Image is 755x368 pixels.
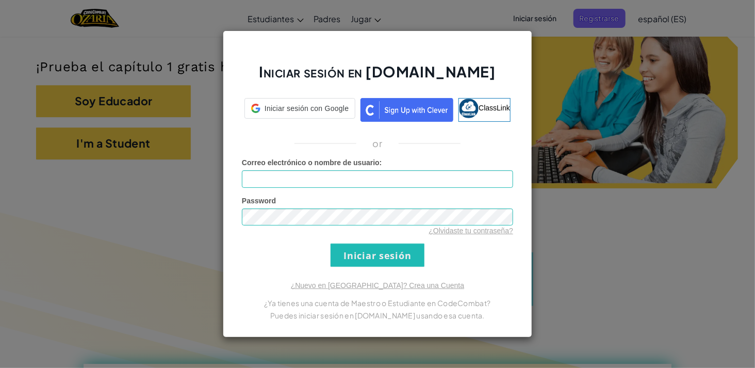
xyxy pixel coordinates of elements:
[429,227,513,235] a: ¿Olvidaste tu contraseña?
[291,281,464,290] a: ¿Nuevo en [GEOGRAPHIC_DATA]? Crea una Cuenta
[479,103,510,111] span: ClassLink
[373,137,383,150] p: or
[244,98,355,119] div: Iniciar sesión con Google
[331,244,424,267] input: Iniciar sesión
[265,103,349,114] span: Iniciar sesión con Google
[242,297,513,309] p: ¿Ya tienes una cuenta de Maestro o Estudiante en CodeCombat?
[242,62,513,92] h2: Iniciar sesión en [DOMAIN_NAME]
[242,158,380,167] span: Correo electrónico o nombre de usuario
[242,309,513,322] p: Puedes iniciar sesión en [DOMAIN_NAME] usando esa cuenta.
[459,99,479,118] img: classlink-logo-small.png
[244,98,355,122] a: Iniciar sesión con Google
[242,197,276,205] span: Password
[360,98,453,122] img: clever_sso_button@2x.png
[242,157,382,168] label: :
